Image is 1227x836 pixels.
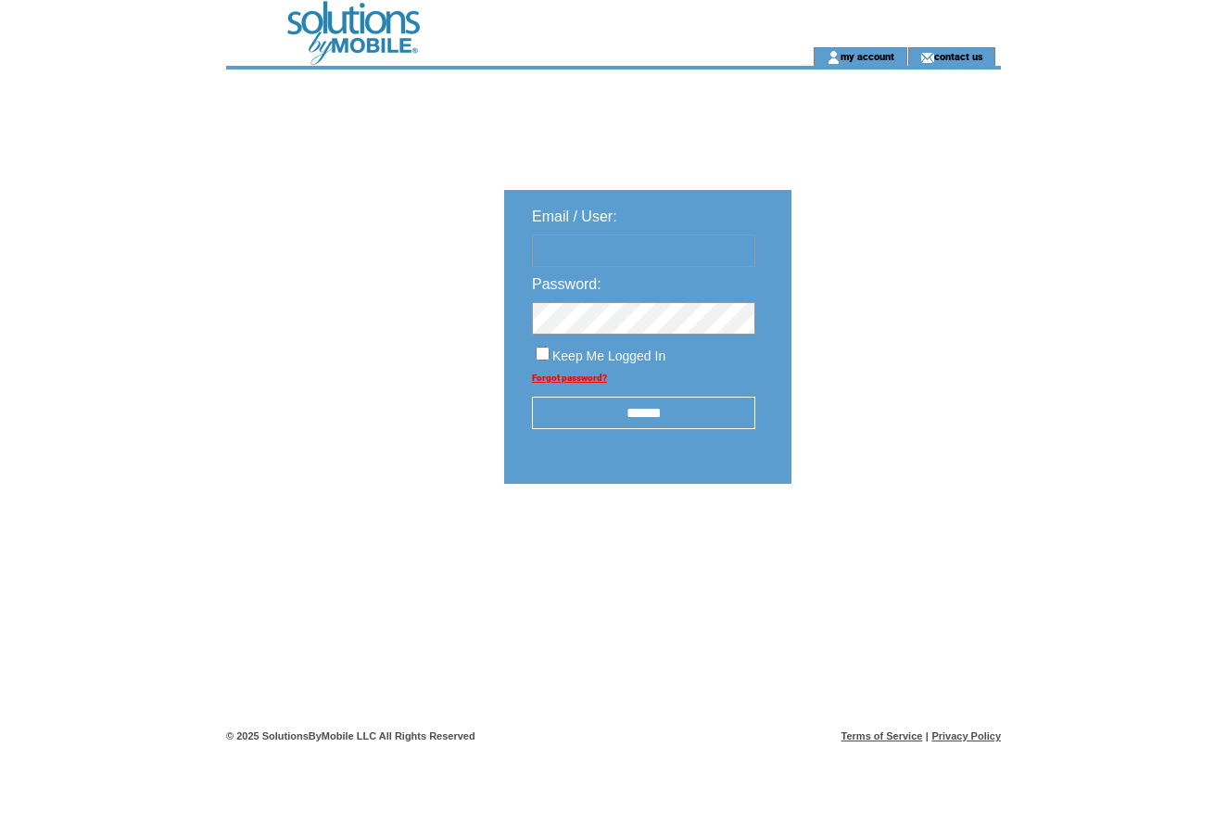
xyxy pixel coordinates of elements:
img: contact_us_icon.gif [920,50,934,65]
img: transparent.png [845,530,938,553]
a: Forgot password? [532,373,607,383]
a: contact us [934,50,983,62]
span: Keep Me Logged In [552,348,665,363]
a: Privacy Policy [931,730,1001,741]
span: © 2025 SolutionsByMobile LLC All Rights Reserved [226,730,475,741]
img: account_icon.gif [827,50,841,65]
a: Terms of Service [841,730,923,741]
span: Password: [532,276,601,292]
span: | [926,730,929,741]
a: my account [841,50,894,62]
span: Email / User: [532,209,617,224]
